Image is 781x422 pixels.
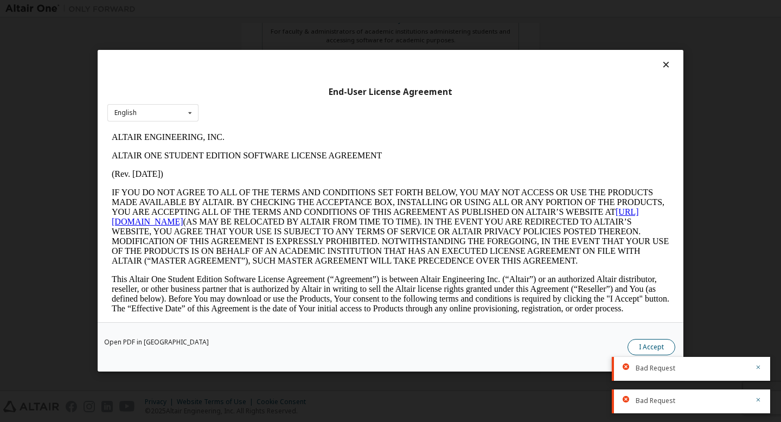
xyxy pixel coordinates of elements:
button: I Accept [628,340,675,356]
p: (Rev. [DATE]) [4,41,562,51]
a: [URL][DOMAIN_NAME] [4,79,532,98]
a: Open PDF in [GEOGRAPHIC_DATA] [104,340,209,346]
p: This Altair One Student Edition Software License Agreement (“Agreement”) is between Altair Engine... [4,146,562,186]
span: Bad Request [636,364,675,373]
div: English [114,110,137,116]
p: ALTAIR ONE STUDENT EDITION SOFTWARE LICENSE AGREEMENT [4,23,562,33]
p: IF YOU DO NOT AGREE TO ALL OF THE TERMS AND CONDITIONS SET FORTH BELOW, YOU MAY NOT ACCESS OR USE... [4,60,562,138]
p: ALTAIR ENGINEERING, INC. [4,4,562,14]
span: Bad Request [636,397,675,405]
div: End-User License Agreement [107,87,674,98]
